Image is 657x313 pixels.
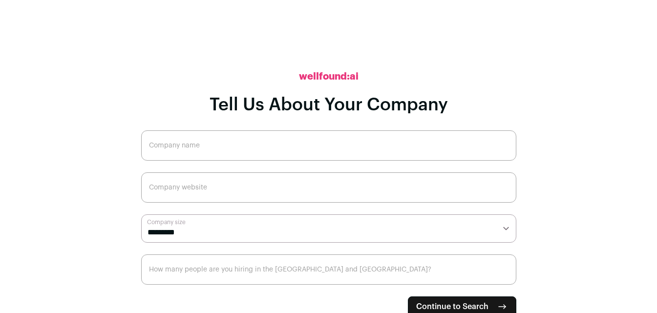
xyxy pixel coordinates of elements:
input: Company name [141,130,516,161]
h2: wellfound:ai [299,70,359,83]
span: Continue to Search [416,301,488,313]
h1: Tell Us About Your Company [210,95,448,115]
input: How many people are you hiring in the US and Canada? [141,254,516,285]
input: Company website [141,172,516,203]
